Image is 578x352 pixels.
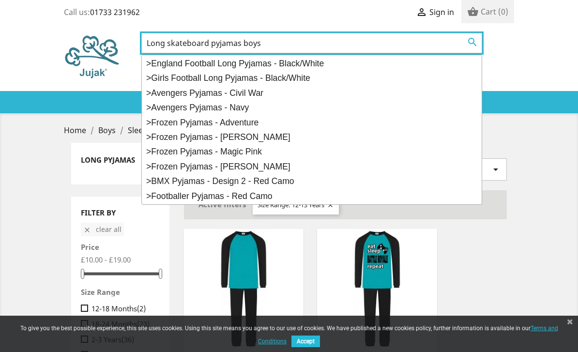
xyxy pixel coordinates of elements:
span: > [146,191,151,201]
img: Premium Pyjamas - Aqua [183,229,304,349]
i:  [416,7,427,19]
p: Price [81,243,145,251]
a: Sleepwear [128,125,168,136]
button: Accept [291,336,320,347]
li: Size Range: 12-13 Years [253,195,339,214]
a: Terms and Conditions [258,321,558,347]
span: > [146,132,151,142]
i:  [490,164,502,175]
p: Size Range [81,288,145,296]
span: Frozen Pyjamas - [PERSON_NAME] [151,132,290,142]
span: Avengers Pyjamas - Navy [151,103,249,112]
span: (2) [137,304,146,313]
span: England Football Long Pyjamas - Black/White [151,59,324,68]
a: Boys [98,125,118,136]
a: Home [64,125,88,136]
span: Girls Football Long Pyjamas - Black/White [151,73,310,83]
p: Filter By [81,209,160,217]
input: Search [141,33,482,53]
span: Frozen Pyjamas - Magic Pink [151,147,262,156]
img: Jujak [64,33,123,81]
a: 12-18 Months(2) [91,304,156,313]
div: To give you the best possible experience, this site uses cookies. Using this site means you agree... [10,325,568,350]
p: £10.00 - £19.00 [81,255,160,264]
span: Sleepwear [128,125,166,136]
span: Avengers Pyjamas - Civil War [151,88,263,98]
span: Frozen Pyjamas - [PERSON_NAME] [151,162,290,171]
a: Long Pyjamas [81,155,135,165]
img: Battle Royale Pyjamas - Aqua [317,229,437,349]
span: > [146,59,151,68]
i: shopping_basket [467,7,479,18]
span: > [146,88,151,98]
span: (0) [498,6,508,17]
span: > [146,147,151,156]
span: > [146,162,151,171]
i:  [327,201,334,209]
button:  [464,36,481,48]
span: > [146,103,151,112]
span: Sign in [429,7,454,17]
div: Call us: [64,7,140,17]
span: Home [64,125,86,136]
button: Clear all [81,223,124,236]
span: Frozen Pyjamas - Adventure [151,118,259,127]
span: > [146,176,151,186]
span: > [146,118,151,127]
i:  [467,36,478,48]
i:  [83,226,91,234]
a: 01733 231962 [90,7,140,17]
span: > [146,73,151,83]
span: Footballer Pyjamas - Red Camo [151,191,272,201]
a:  Sign in [416,7,454,17]
span: Cart [481,6,496,17]
span: BMX Pyjamas - Design 2 - Red Camo [151,176,294,186]
span: Boys [98,125,116,136]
